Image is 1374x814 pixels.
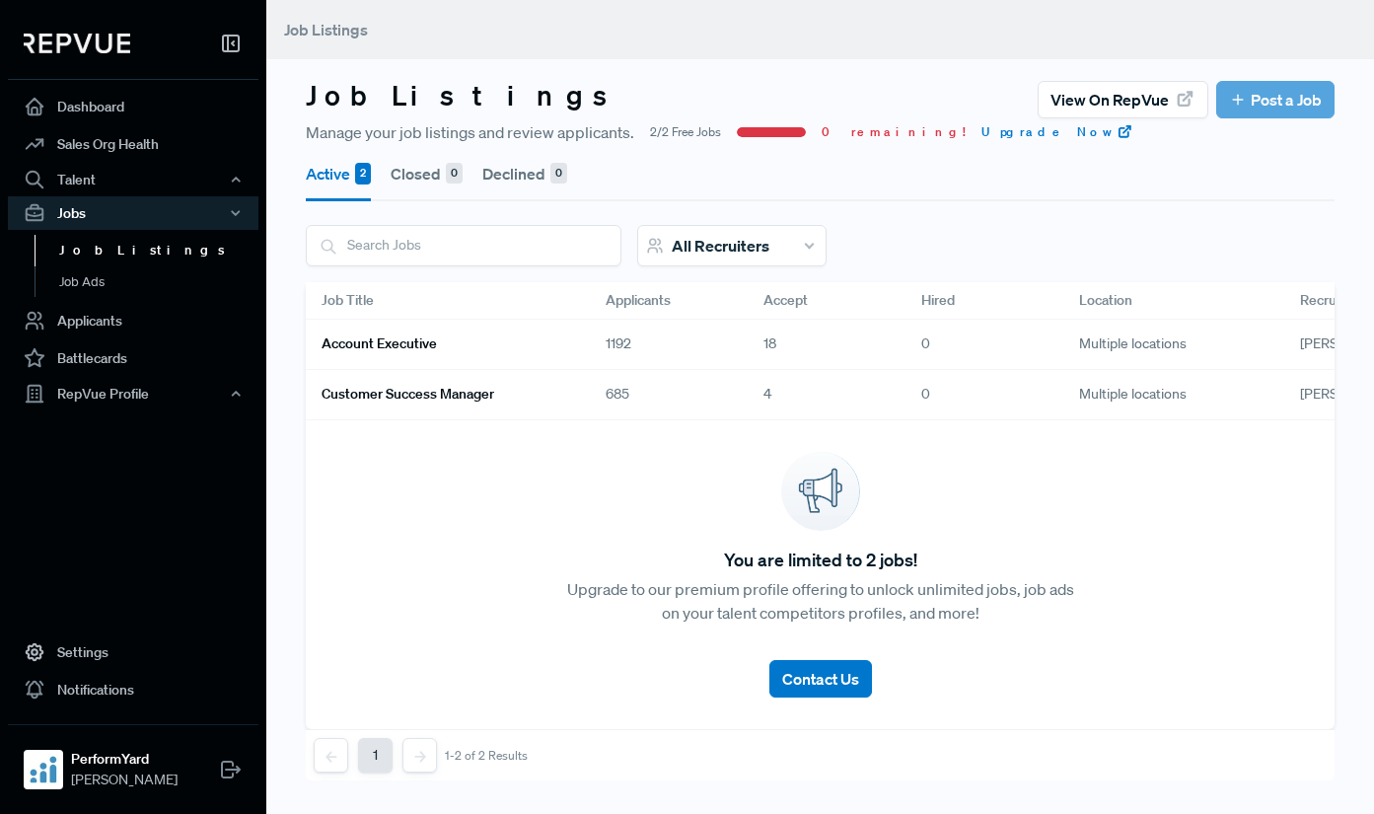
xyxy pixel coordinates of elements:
div: Multiple locations [1063,370,1284,420]
button: Jobs [8,196,258,230]
div: 0 [905,320,1063,370]
a: Job Listings [35,235,285,266]
span: [PERSON_NAME] [71,770,178,790]
nav: pagination [314,738,528,773]
div: Multiple locations [1063,320,1284,370]
h6: Account Executive [322,335,437,352]
a: Customer Success Manager [322,378,558,411]
img: RepVue [24,34,130,53]
span: All Recruiters [672,236,769,256]
a: Battlecards [8,339,258,377]
span: Job Listings [284,20,368,39]
div: 2 [355,163,371,185]
span: Accept [763,290,808,311]
a: PerformYardPerformYard[PERSON_NAME] [8,724,258,798]
span: 2/2 Free Jobs [650,123,721,141]
a: Upgrade Now [981,123,1133,141]
a: Applicants [8,302,258,339]
div: 0 [905,370,1063,420]
div: 0 [446,163,463,185]
h3: Job Listings [306,79,625,112]
button: RepVue Profile [8,377,258,410]
img: announcement [781,452,860,531]
div: 685 [590,370,748,420]
button: Closed 0 [391,146,463,201]
span: Recruiter(s) [1300,290,1372,311]
button: Declined 0 [482,146,567,201]
span: View on RepVue [1050,88,1169,111]
button: Talent [8,163,258,196]
span: Manage your job listings and review applicants. [306,120,634,144]
div: 0 [550,163,567,185]
button: Next [402,738,437,773]
span: 0 remaining! [822,123,966,141]
a: Contact Us [769,644,872,698]
span: Applicants [606,290,671,311]
input: Search Jobs [307,226,620,264]
p: Upgrade to our premium profile offering to unlock unlimited jobs, job ads on your talent competit... [563,577,1078,625]
div: 18 [748,320,905,370]
a: Account Executive [322,328,558,361]
span: Hired [921,290,955,311]
h6: Customer Success Manager [322,386,494,403]
div: 4 [748,370,905,420]
a: Notifications [8,671,258,708]
span: Job Title [322,290,374,311]
button: View on RepVue [1038,81,1208,118]
button: 1 [358,738,393,773]
button: Previous [314,738,348,773]
div: 1-2 of 2 Results [445,749,528,763]
span: Contact Us [782,669,859,689]
a: Dashboard [8,88,258,125]
a: Job Ads [35,266,285,298]
span: You are limited to 2 jobs! [724,547,917,573]
button: Active 2 [306,146,371,201]
a: Sales Org Health [8,125,258,163]
button: Contact Us [769,660,872,698]
div: 1192 [590,320,748,370]
img: PerformYard [28,754,59,785]
a: Settings [8,633,258,671]
strong: PerformYard [71,749,178,770]
span: Location [1079,290,1132,311]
